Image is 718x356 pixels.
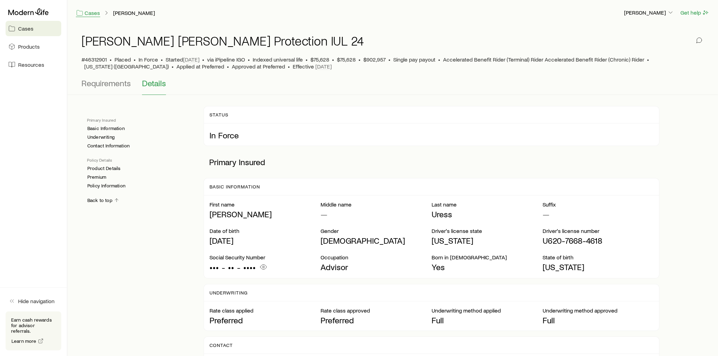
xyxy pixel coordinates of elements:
p: U620-7668-4618 [543,236,654,245]
p: Earn cash rewards for advisor referrals. [11,317,56,334]
p: In Force [210,130,654,140]
p: — [543,209,654,219]
span: Details [142,78,166,88]
p: Advisor [321,262,432,272]
p: Rate class approved [321,307,432,314]
span: $75,628 [310,56,329,63]
p: Suffix [543,201,654,208]
button: Hide navigation [6,293,61,309]
p: Middle name [321,201,432,208]
span: • [227,63,229,70]
span: Single pay payout [393,56,435,63]
span: Products [18,43,40,50]
p: [DATE] [210,236,321,245]
h1: [PERSON_NAME] [PERSON_NAME] Protection IUL 24 [81,34,364,48]
p: Started [166,56,199,63]
span: •• [228,262,234,272]
span: Cases [18,25,33,32]
span: • [248,56,250,63]
span: Hide navigation [18,298,55,305]
span: • [288,63,290,70]
span: • [134,56,136,63]
span: Approved at Preferred [232,63,285,70]
p: Primary Insured [204,152,660,172]
a: Premium [87,174,106,180]
p: Yes [432,262,543,272]
span: $902,957 [363,56,386,63]
span: ••• [210,262,219,272]
span: Indexed universal life [253,56,303,63]
p: Placed [115,56,131,63]
p: Underwriting method applied [432,307,543,314]
a: Products [6,39,61,54]
p: Preferred [210,315,321,325]
p: Primary Insured [87,117,192,123]
p: Social Security Number [210,254,321,261]
span: In Force [139,56,158,63]
p: Driver's license number [543,227,654,234]
a: Policy Information [87,183,126,189]
a: Underwriting [87,134,115,140]
p: Last name [432,201,543,208]
span: • [647,56,649,63]
span: • [161,56,163,63]
p: Occupation [321,254,432,261]
span: Accelerated Benefit Rider (Terminal) Rider Accelerated Benefit Rider (Chronic) Rider [443,56,644,63]
p: — [321,209,432,219]
span: [DATE] [315,63,332,70]
span: via iPipeline IGO [207,56,245,63]
a: Contact Information [87,143,130,149]
p: [PERSON_NAME] [624,9,674,16]
p: Preferred [321,315,432,325]
a: Cases [6,21,61,36]
p: Full [543,315,654,325]
button: Get help [680,9,710,17]
div: Application details tabs [81,78,704,95]
p: Uress [432,209,543,219]
p: Underwriting method approved [543,307,654,314]
a: Back to top [87,197,120,204]
p: Driver's license state [432,227,543,234]
span: Learn more [11,339,37,343]
p: [PERSON_NAME] [210,209,321,219]
p: Underwriting [210,290,248,296]
p: Basic Information [210,184,260,189]
p: [US_STATE] [543,262,654,272]
span: • [172,63,174,70]
span: • [438,56,440,63]
span: [DATE] [183,56,199,63]
p: Policy Details [87,157,192,163]
p: Born in [DEMOGRAPHIC_DATA] [432,254,543,261]
a: [PERSON_NAME] [113,10,155,16]
span: Applied at Preferred [176,63,224,70]
span: Resources [18,61,44,68]
p: Gender [321,227,432,234]
p: [US_STATE] [432,236,543,245]
button: [PERSON_NAME] [624,9,674,17]
p: Full [432,315,543,325]
a: Basic Information [87,126,125,131]
span: • [110,56,112,63]
p: Rate class applied [210,307,321,314]
span: [US_STATE] ([GEOGRAPHIC_DATA]) [84,63,169,70]
p: [DEMOGRAPHIC_DATA] [321,236,432,245]
a: Cases [76,9,100,17]
p: Contact [210,342,233,348]
span: - [222,262,225,272]
span: #46312901 [81,56,107,63]
span: •••• [243,262,256,272]
p: Date of birth [210,227,321,234]
p: First name [210,201,321,208]
span: $75,628 [337,56,356,63]
span: • [388,56,390,63]
span: • [358,56,361,63]
span: • [332,56,334,63]
p: Effective [293,63,332,70]
span: • [202,56,204,63]
a: Resources [6,57,61,72]
p: Status [210,112,228,118]
div: Earn cash rewards for advisor referrals.Learn more [6,311,61,350]
a: Product Details [87,165,121,171]
span: - [237,262,240,272]
span: • [306,56,308,63]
